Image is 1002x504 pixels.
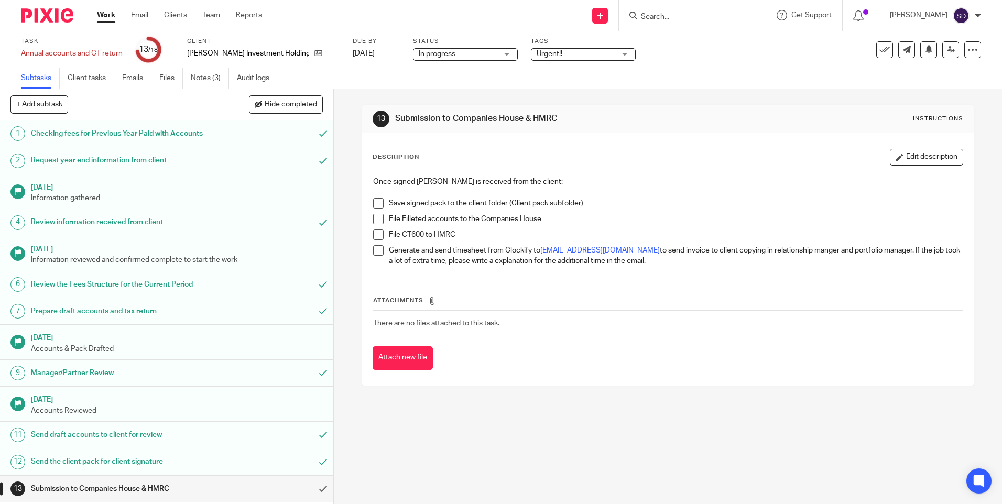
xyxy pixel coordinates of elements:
h1: Send draft accounts to client for review [31,427,211,443]
div: Instructions [913,115,963,123]
button: Edit description [890,149,963,166]
label: Client [187,37,340,46]
p: Information reviewed and confirmed complete to start the work [31,255,323,265]
div: 12 [10,455,25,469]
div: 9 [10,366,25,380]
div: 13 [373,111,389,127]
h1: Manager/Partner Review [31,365,211,381]
div: 6 [10,277,25,292]
h1: [DATE] [31,242,323,255]
label: Task [21,37,123,46]
span: [DATE] [353,50,375,57]
p: File Filleted accounts to the Companies House [389,214,962,224]
div: 13 [139,43,158,56]
a: Reports [236,10,262,20]
label: Tags [531,37,636,46]
span: In progress [419,50,455,58]
a: Audit logs [237,68,277,89]
div: Annual accounts and CT return [21,48,123,59]
span: Get Support [791,12,832,19]
p: [PERSON_NAME] [890,10,947,20]
h1: Submission to Companies House & HMRC [31,481,211,497]
p: Save signed pack to the client folder (Client pack subfolder) [389,198,962,209]
p: Once signed [PERSON_NAME] is received from the client: [373,177,962,187]
img: svg%3E [953,7,970,24]
a: [EMAIL_ADDRESS][DOMAIN_NAME] [540,247,660,254]
div: 1 [10,126,25,141]
small: /18 [148,47,158,53]
h1: [DATE] [31,330,323,343]
div: 7 [10,304,25,319]
label: Status [413,37,518,46]
a: Client tasks [68,68,114,89]
a: Email [131,10,148,20]
label: Due by [353,37,400,46]
span: Attachments [373,298,423,303]
span: There are no files attached to this task. [373,320,499,327]
div: 2 [10,154,25,168]
img: Pixie [21,8,73,23]
span: Urgent!! [537,50,562,58]
span: Hide completed [265,101,317,109]
button: Hide completed [249,95,323,113]
h1: [DATE] [31,180,323,193]
p: Information gathered [31,193,323,203]
p: Accounts & Pack Drafted [31,344,323,354]
p: File CT600 to HMRC [389,229,962,240]
p: Generate and send timesheet from Clockify to to send invoice to client copying in relationship ma... [389,245,962,267]
h1: Request year end information from client [31,152,211,168]
button: + Add subtask [10,95,68,113]
p: [PERSON_NAME] Investment Holdings Ltd [187,48,309,59]
a: Notes (3) [191,68,229,89]
div: 13 [10,481,25,496]
h1: Checking fees for Previous Year Paid with Accounts [31,126,211,141]
button: Attach new file [373,346,433,370]
div: 11 [10,428,25,442]
p: Accounts Reviewed [31,406,323,416]
h1: Send the client pack for client signature [31,454,211,469]
a: Emails [122,68,151,89]
a: Team [203,10,220,20]
a: Subtasks [21,68,60,89]
h1: Submission to Companies House & HMRC [395,113,690,124]
a: Work [97,10,115,20]
a: Files [159,68,183,89]
input: Search [640,13,734,22]
a: Clients [164,10,187,20]
h1: Review information received from client [31,214,211,230]
p: Description [373,153,419,161]
h1: [DATE] [31,392,323,405]
h1: Prepare draft accounts and tax return [31,303,211,319]
div: 4 [10,215,25,230]
h1: Review the Fees Structure for the Current Period [31,277,211,292]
